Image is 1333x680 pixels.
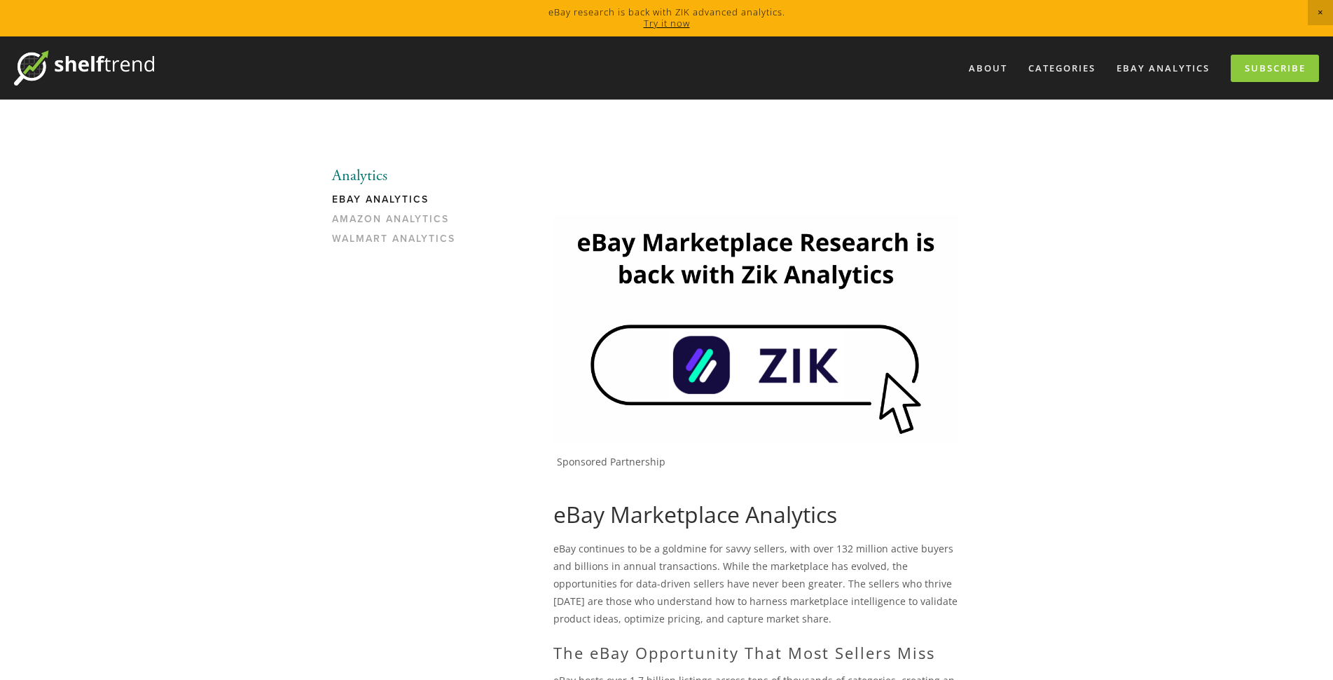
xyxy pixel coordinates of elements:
a: eBay Analytics [332,193,466,213]
a: Subscribe [1231,55,1319,82]
img: Zik Analytics Sponsored Ad [553,215,958,442]
p: eBay continues to be a goldmine for savvy sellers, with over 132 million active buyers and billio... [553,540,958,628]
a: Walmart Analytics [332,233,466,252]
a: Amazon Analytics [332,213,466,233]
h1: eBay Marketplace Analytics [553,501,958,528]
img: ShelfTrend [14,50,154,86]
p: Sponsored Partnership [557,456,958,468]
h2: The eBay Opportunity That Most Sellers Miss [553,644,958,662]
a: eBay Analytics [1107,57,1219,80]
div: Categories [1019,57,1105,80]
a: Try it now [644,17,690,29]
a: About [960,57,1016,80]
li: Analytics [332,167,466,185]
